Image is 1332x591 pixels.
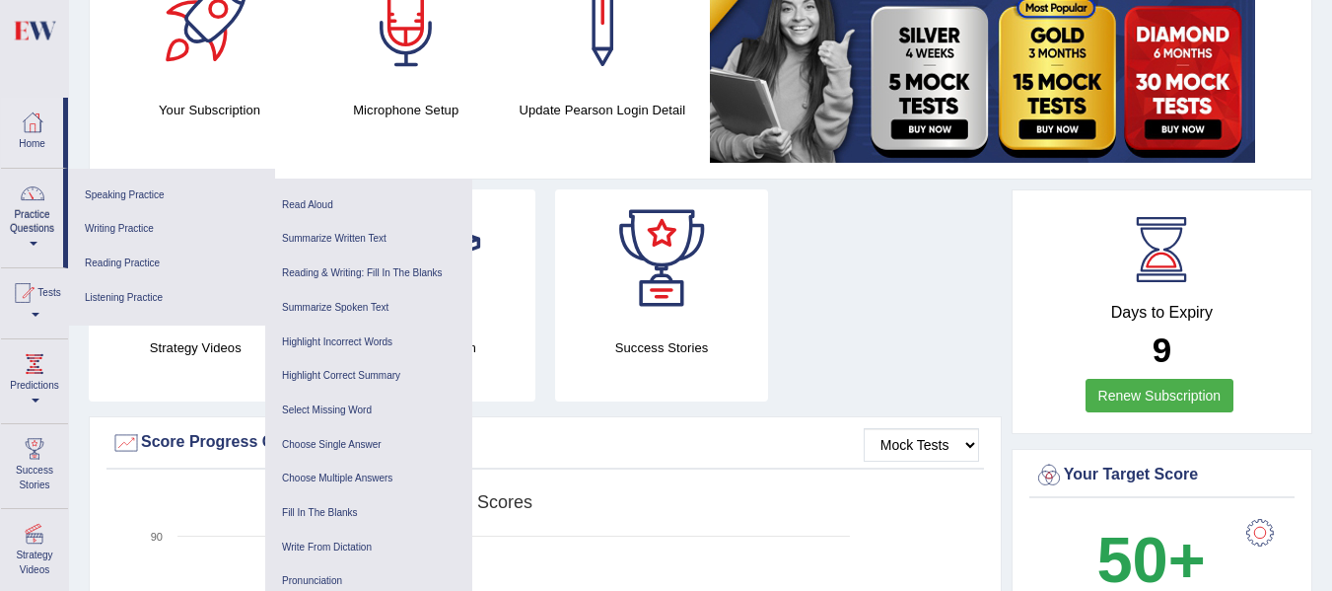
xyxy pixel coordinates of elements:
a: Choose Multiple Answers [275,462,462,496]
a: Predictions [1,339,68,417]
a: Select Missing Word [275,394,462,428]
a: Success Stories [1,424,68,502]
a: Read Aloud [275,188,462,223]
a: Fill In The Blanks [275,496,462,531]
a: Write From Dictation [275,531,462,565]
text: 90 [151,531,163,543]
a: Summarize Written Text [275,222,462,257]
a: Highlight Correct Summary [275,359,462,394]
a: Choose Single Answer [275,428,462,463]
a: Highlight Incorrect Words [275,326,462,360]
a: Listening Practice [78,281,265,316]
div: Your Target Score [1034,461,1290,490]
a: Speaking Practice [78,179,265,213]
a: Summarize Spoken Text [275,291,462,326]
a: Writing Practice [78,212,265,247]
a: Tests [1,268,68,332]
tspan: Test scores [440,492,532,512]
a: Strategy Videos [1,509,68,587]
a: Home [1,98,63,162]
h4: Your Subscription [121,100,298,120]
h4: Microphone Setup [317,100,494,120]
h4: Update Pearson Login Detail [514,100,690,120]
b: 9 [1153,331,1171,369]
a: Reading & Writing: Fill In The Blanks [275,257,462,291]
a: Practice Questions [1,169,63,261]
h4: Days to Expiry [1034,304,1290,322]
a: Renew Subscription [1086,379,1234,412]
div: Score Progress Chart [111,428,979,458]
h4: Success Stories [555,337,768,358]
a: Reading Practice [78,247,265,281]
h4: Strategy Videos [89,337,302,358]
